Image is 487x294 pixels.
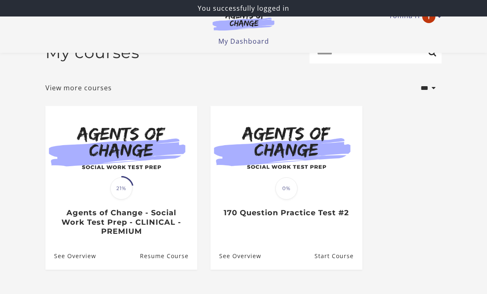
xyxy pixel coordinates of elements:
[45,83,112,93] a: View more courses
[110,177,132,200] span: 21%
[275,177,298,200] span: 0%
[3,3,484,13] p: You successfully logged in
[219,208,353,218] h3: 170 Question Practice Test #2
[210,242,261,269] a: 170 Question Practice Test #2: See Overview
[45,242,96,269] a: Agents of Change - Social Work Test Prep - CLINICAL - PREMIUM: See Overview
[140,242,197,269] a: Agents of Change - Social Work Test Prep - CLINICAL - PREMIUM: Resume Course
[54,208,188,236] h3: Agents of Change - Social Work Test Prep - CLINICAL - PREMIUM
[218,37,269,46] a: My Dashboard
[45,43,139,62] h2: My courses
[314,242,362,269] a: 170 Question Practice Test #2: Resume Course
[389,10,437,23] a: Toggle menu
[204,12,283,31] img: Agents of Change Logo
